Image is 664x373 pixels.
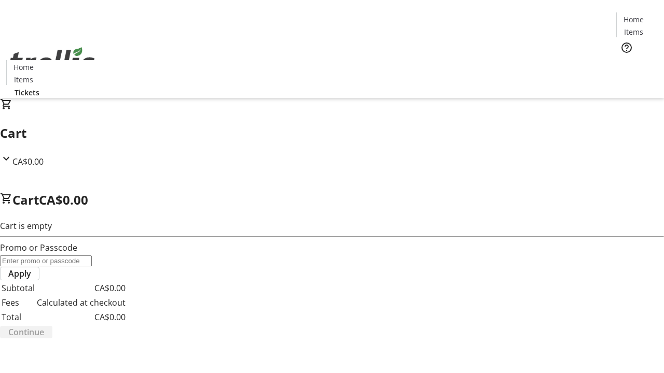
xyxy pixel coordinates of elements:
[36,296,126,309] td: Calculated at checkout
[1,310,35,324] td: Total
[1,296,35,309] td: Fees
[1,281,35,295] td: Subtotal
[6,87,48,98] a: Tickets
[7,62,40,73] a: Home
[624,14,644,25] span: Home
[616,37,637,58] button: Help
[13,62,34,73] span: Home
[14,74,33,85] span: Items
[7,74,40,85] a: Items
[6,36,99,88] img: Orient E2E Organization 0iFQ4CTjzl's Logo
[625,60,649,71] span: Tickets
[616,60,658,71] a: Tickets
[624,26,643,37] span: Items
[617,26,650,37] a: Items
[36,281,126,295] td: CA$0.00
[12,156,44,167] span: CA$0.00
[39,191,88,208] span: CA$0.00
[617,14,650,25] a: Home
[8,267,31,280] span: Apply
[15,87,39,98] span: Tickets
[36,310,126,324] td: CA$0.00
